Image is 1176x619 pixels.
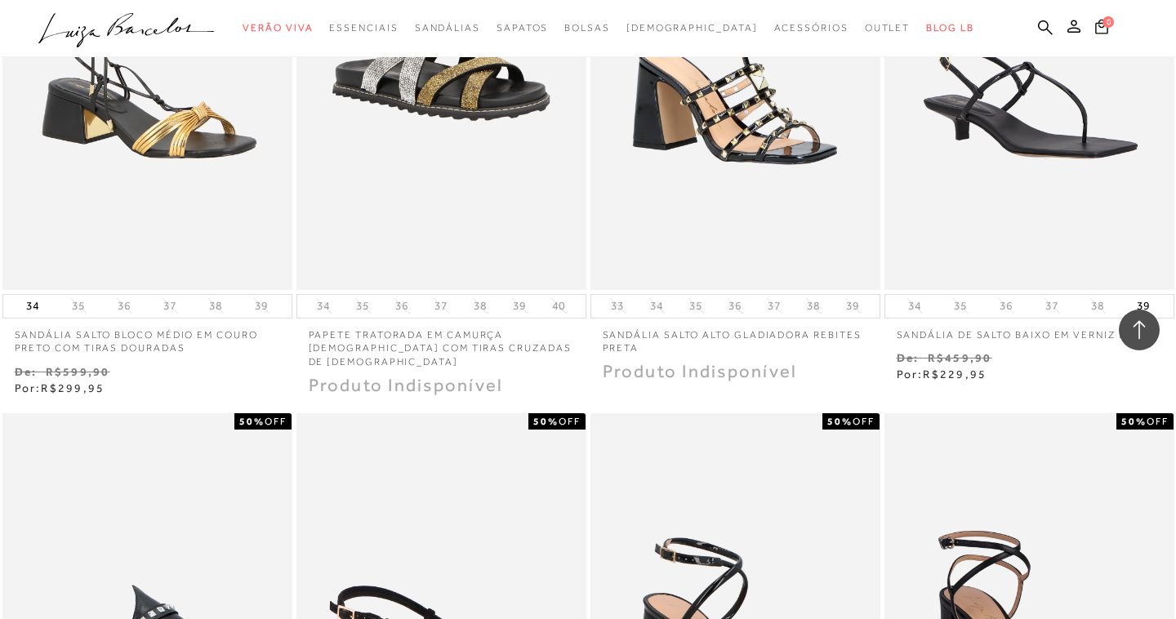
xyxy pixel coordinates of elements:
span: OFF [265,416,287,427]
a: SANDÁLIA DE SALTO BAIXO EM VERNIZ PRETO [884,318,1174,342]
span: Sandálias [415,22,480,33]
span: Verão Viva [243,22,313,33]
a: categoryNavScreenReaderText [243,13,313,43]
span: Essenciais [329,22,398,33]
span: R$299,95 [41,381,105,394]
button: 39 [1132,295,1155,318]
button: 35 [949,298,972,314]
a: categoryNavScreenReaderText [564,13,610,43]
span: BLOG LB [926,22,973,33]
strong: 50% [533,416,559,427]
button: 37 [430,298,452,314]
span: OFF [1147,416,1169,427]
span: [DEMOGRAPHIC_DATA] [626,22,758,33]
span: Produto Indisponível [309,375,504,395]
span: Bolsas [564,22,610,33]
button: 34 [903,298,926,314]
button: 34 [645,298,668,314]
span: Sapatos [497,22,548,33]
span: Produto Indisponível [603,361,798,381]
button: 34 [21,295,44,318]
button: 33 [606,298,629,314]
a: categoryNavScreenReaderText [497,13,548,43]
a: SANDÁLIA SALTO ALTO GLADIADORA REBITES PRETA [590,318,880,356]
button: 38 [1086,298,1109,314]
button: 0 [1090,18,1113,40]
strong: 50% [239,416,265,427]
span: OFF [853,416,875,427]
button: 37 [1040,298,1063,314]
button: 39 [508,298,531,314]
span: 0 [1102,16,1114,28]
button: 36 [724,298,746,314]
strong: 50% [1121,416,1147,427]
button: 38 [469,298,492,314]
a: categoryNavScreenReaderText [865,13,911,43]
button: 37 [763,298,786,314]
a: categoryNavScreenReaderText [329,13,398,43]
button: 36 [995,298,1018,314]
small: R$599,90 [46,365,110,378]
button: 36 [113,298,136,314]
a: noSubCategoriesText [626,13,758,43]
button: 39 [250,298,273,314]
span: Por: [15,381,105,394]
a: categoryNavScreenReaderText [415,13,480,43]
span: Acessórios [774,22,849,33]
small: R$459,90 [928,351,992,364]
a: SANDÁLIA SALTO BLOCO MÉDIO EM COURO PRETO COM TIRAS DOURADAS [2,318,292,356]
span: OFF [559,416,581,427]
button: 38 [802,298,825,314]
button: 35 [684,298,707,314]
span: R$229,95 [923,367,987,381]
a: categoryNavScreenReaderText [774,13,849,43]
span: Outlet [865,22,911,33]
button: 34 [312,298,335,314]
button: 38 [204,298,227,314]
strong: 50% [827,416,853,427]
small: De: [897,351,920,364]
button: 35 [351,298,374,314]
button: 40 [547,298,570,314]
button: 36 [390,298,413,314]
span: Por: [897,367,987,381]
button: 35 [67,298,90,314]
small: De: [15,365,38,378]
button: 37 [158,298,181,314]
a: BLOG LB [926,13,973,43]
a: PAPETE TRATORADA EM CAMURÇA [DEMOGRAPHIC_DATA] COM TIRAS CRUZADAS DE [DEMOGRAPHIC_DATA] [296,318,586,369]
button: 39 [841,298,864,314]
